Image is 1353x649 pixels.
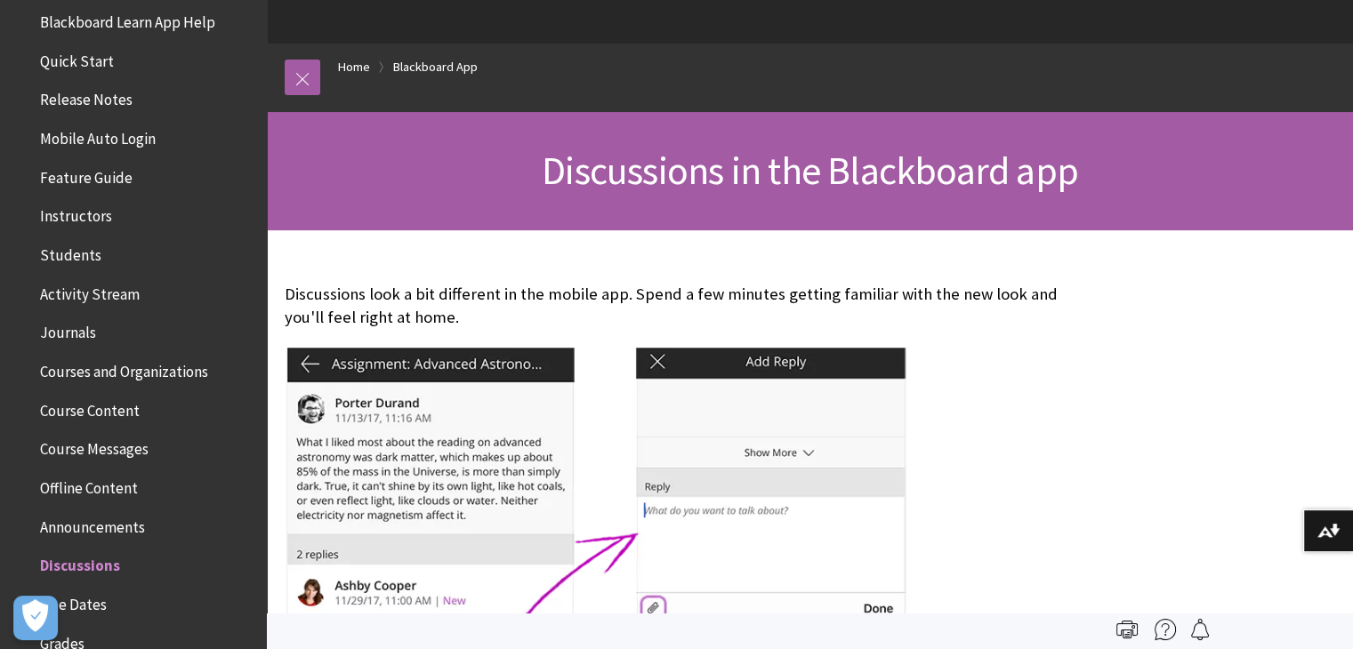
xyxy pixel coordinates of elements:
[40,240,101,264] span: Students
[285,283,1072,329] p: Discussions look a bit different in the mobile app. Spend a few minutes getting familiar with the...
[1155,619,1176,640] img: More help
[40,512,145,536] span: Announcements
[13,596,58,640] button: Open Preferences
[40,589,107,613] span: Due Dates
[40,202,112,226] span: Instructors
[338,56,370,78] a: Home
[40,7,215,31] span: Blackboard Learn App Help
[40,46,114,70] span: Quick Start
[40,124,156,148] span: Mobile Auto Login
[40,550,120,574] span: Discussions
[40,435,149,459] span: Course Messages
[393,56,478,78] a: Blackboard App
[40,396,140,420] span: Course Content
[40,357,208,381] span: Courses and Organizations
[40,85,133,109] span: Release Notes
[1116,619,1138,640] img: Print
[40,163,133,187] span: Feature Guide
[40,318,96,342] span: Journals
[40,473,138,497] span: Offline Content
[542,146,1078,195] span: Discussions in the Blackboard app
[40,279,140,303] span: Activity Stream
[1189,619,1211,640] img: Follow this page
